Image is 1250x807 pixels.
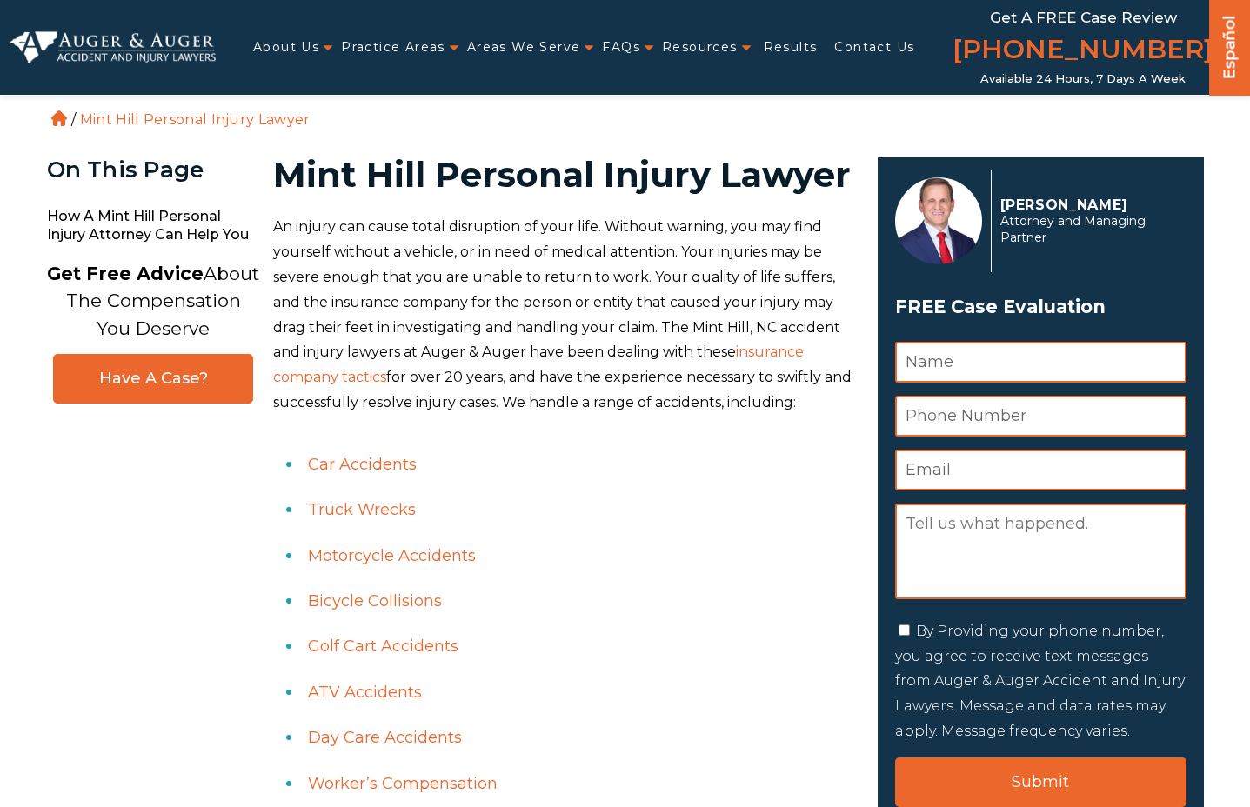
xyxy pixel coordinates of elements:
a: Motorcycle Accidents [308,546,476,565]
a: Home [51,110,67,126]
a: Truck Wrecks [308,500,416,519]
a: Results [764,30,818,65]
a: Golf Cart Accidents [308,637,458,656]
input: Submit [895,757,1186,807]
a: Contact Us [834,30,914,65]
a: Day Care Accidents [308,728,462,747]
span: Have A Case? [71,369,235,389]
a: Areas We Serve [467,30,581,65]
span: How a Mint Hill Personal Injury Attorney Can Help You [47,199,260,253]
a: [PHONE_NUMBER] [953,30,1213,72]
a: FAQs [602,30,640,65]
a: About Us [253,30,319,65]
a: Practice Areas [341,30,445,65]
a: Worker’s Compensation [308,774,498,793]
img: Auger & Auger Accident and Injury Lawyers Logo [10,31,216,63]
span: FREE Case Evaluation [895,290,1186,323]
input: Name [895,342,1186,383]
a: Bicycle Collisions [308,591,442,610]
label: By Providing your phone number, you agree to receive text messages from Auger & Auger Accident an... [895,623,1185,739]
a: Resources [662,30,738,65]
input: Email [895,450,1186,490]
h1: Mint Hill Personal Injury Lawyer [273,157,857,192]
a: Have A Case? [53,354,253,403]
input: Phone Number [895,396,1186,437]
span: Get a FREE Case Review [990,9,1177,26]
strong: Get Free Advice [47,263,204,284]
span: Available 24 Hours, 7 Days a Week [980,72,1186,86]
img: Herbert Auger [895,177,982,264]
div: On This Page [47,157,260,183]
p: [PERSON_NAME] [1000,197,1177,213]
a: Car Accidents [308,455,417,474]
p: About The Compensation You Deserve [47,260,259,343]
span: Attorney and Managing Partner [1000,213,1177,246]
p: An injury can cause total disruption of your life. Without warning, you may find yourself without... [273,215,857,415]
li: Mint Hill Personal Injury Lawyer [76,111,315,128]
a: ATV Accidents [308,683,422,702]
